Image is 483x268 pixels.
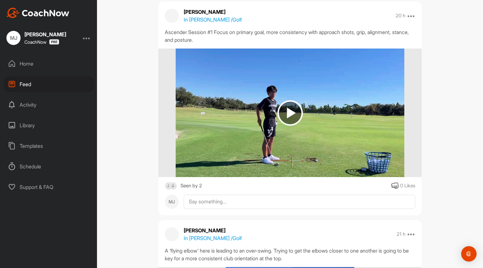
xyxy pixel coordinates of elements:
div: Seen by 2 [180,182,202,190]
div: MJ [165,195,179,209]
img: square_default-ef6cabf814de5a2bf16c804365e32c732080f9872bdf737d349900a9daf73cf9.png [165,182,173,190]
div: 0 Likes [400,182,415,190]
div: Activity [4,97,94,113]
img: CoachNow [6,8,69,18]
p: In [PERSON_NAME] / Golf [184,234,242,242]
img: media [176,49,404,177]
div: Open Intercom Messenger [461,246,477,262]
img: CoachNow Pro [49,39,59,45]
p: [PERSON_NAME] [184,227,242,234]
div: Library [4,117,94,133]
div: Support & FAQ [4,179,94,195]
div: Templates [4,138,94,154]
div: [PERSON_NAME] [24,32,66,37]
p: 21 h [397,231,405,237]
p: In [PERSON_NAME] / Golf [184,16,242,23]
img: play [277,100,303,126]
div: Feed [4,76,94,92]
div: Schedule [4,158,94,174]
div: Ascender Session #1 Focus on primary goal, more consistency with approach shots, grip, alignment,... [165,28,415,44]
p: 20 h [396,13,405,19]
div: Home [4,56,94,72]
p: [PERSON_NAME] [184,8,242,16]
div: MJ [6,31,21,45]
img: square_default-ef6cabf814de5a2bf16c804365e32c732080f9872bdf737d349900a9daf73cf9.png [169,182,177,190]
div: A ‘flying elbow’ here is leading to an over-swing. Trying to get the elbows closer to one another... [165,247,415,262]
div: CoachNow [24,39,59,45]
